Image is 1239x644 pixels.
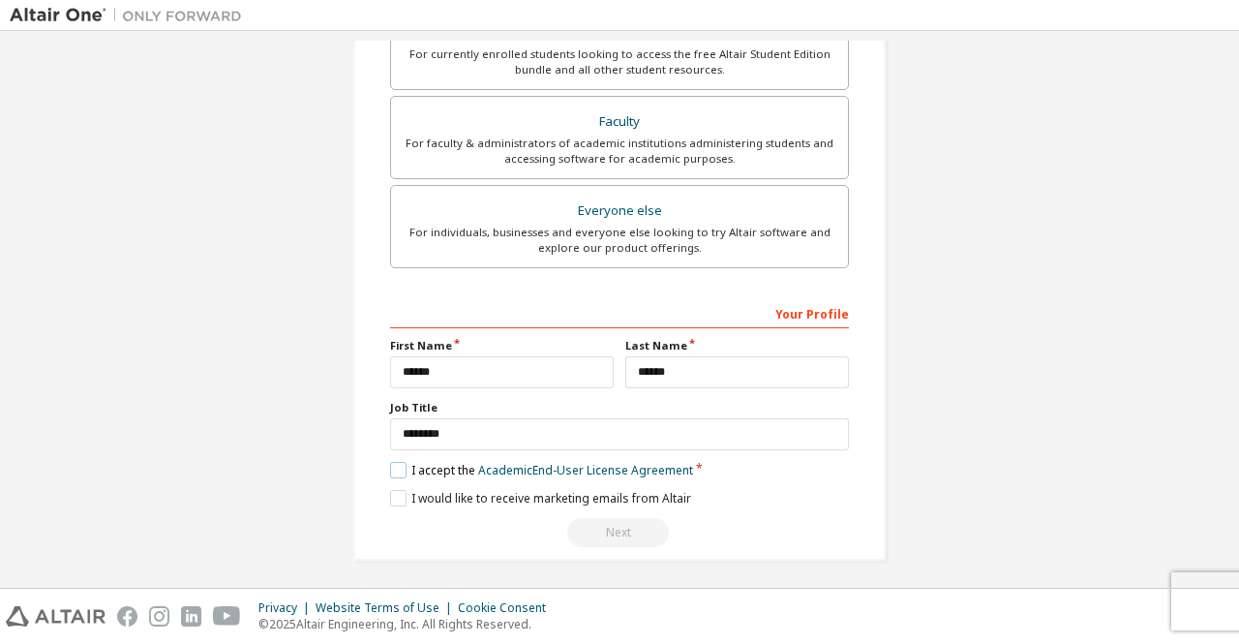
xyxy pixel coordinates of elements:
[390,400,849,415] label: Job Title
[403,108,836,136] div: Faculty
[390,338,614,353] label: First Name
[403,198,836,225] div: Everyone else
[625,338,849,353] label: Last Name
[403,46,836,77] div: For currently enrolled students looking to access the free Altair Student Edition bundle and all ...
[316,600,458,616] div: Website Terms of Use
[390,462,693,478] label: I accept the
[390,490,691,506] label: I would like to receive marketing emails from Altair
[390,518,849,547] div: Read and acccept EULA to continue
[117,606,137,627] img: facebook.svg
[149,606,169,627] img: instagram.svg
[403,136,836,167] div: For faculty & administrators of academic institutions administering students and accessing softwa...
[403,225,836,256] div: For individuals, businesses and everyone else looking to try Altair software and explore our prod...
[213,606,241,627] img: youtube.svg
[10,6,252,25] img: Altair One
[390,297,849,328] div: Your Profile
[258,616,558,632] p: © 2025 Altair Engineering, Inc. All Rights Reserved.
[6,606,106,627] img: altair_logo.svg
[181,606,201,627] img: linkedin.svg
[258,600,316,616] div: Privacy
[478,462,693,478] a: Academic End-User License Agreement
[458,600,558,616] div: Cookie Consent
